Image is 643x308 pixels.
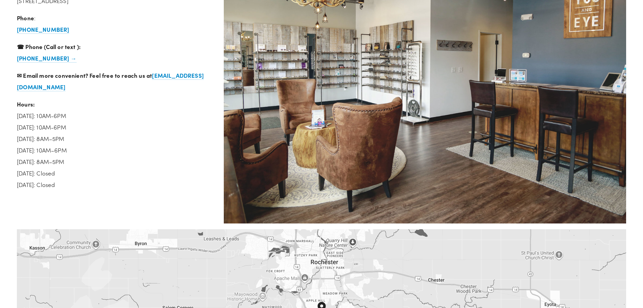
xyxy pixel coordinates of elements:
p: : [17,12,212,35]
a: [PHONE_NUMBER] → [17,54,77,63]
p: [DATE]: 10AM-6PM [DATE]: 10AM-6PM [DATE]: 8AM–5PM [DATE]: 10AM–6PM [DATE]: 8AM–5PM [DATE]: Closed... [17,98,212,190]
strong: ✉ Email more convenient? Feel free to reach us at [17,71,152,79]
strong: Hours: [17,100,35,108]
strong: ☎ Phone (Call or text ): [17,43,81,50]
a: [PHONE_NUMBER] [17,26,69,34]
strong: [PHONE_NUMBER] [17,25,69,33]
strong: Phone [17,14,34,22]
